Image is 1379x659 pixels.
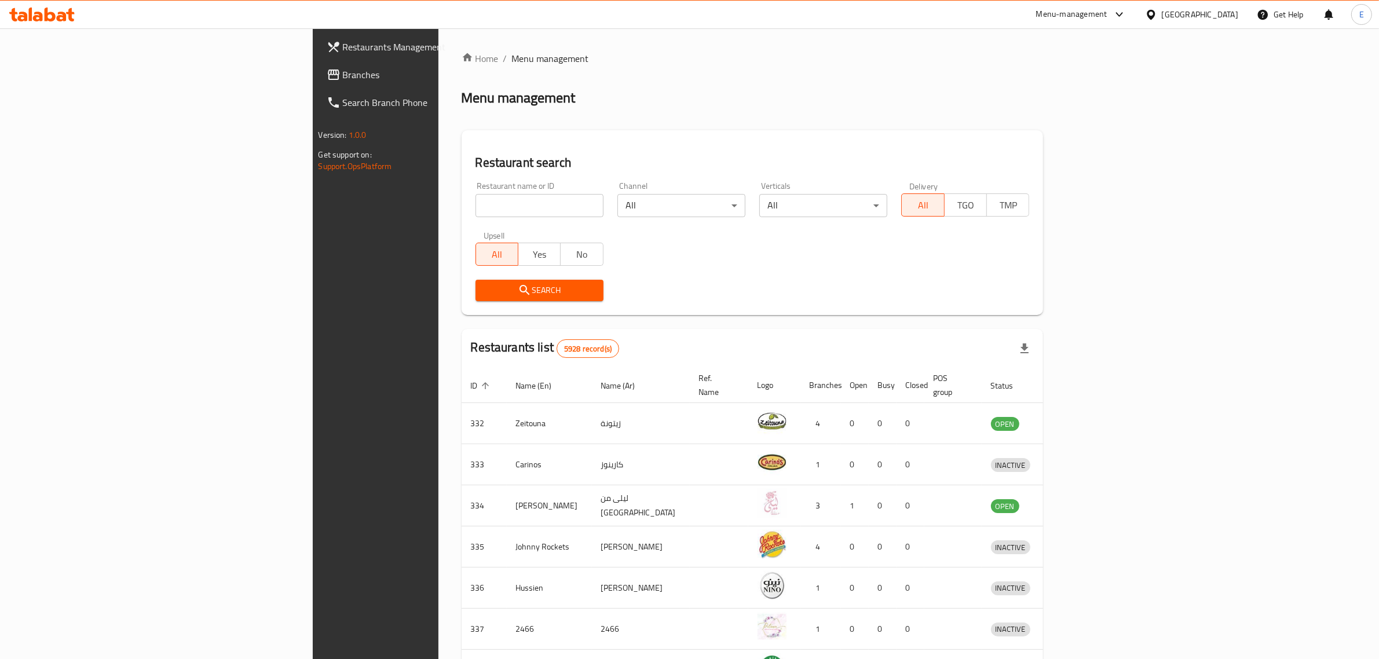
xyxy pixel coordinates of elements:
img: Leila Min Lebnan [758,489,787,518]
div: All [617,194,745,217]
span: Yes [523,246,556,263]
td: 0 [869,609,897,650]
span: OPEN [991,418,1019,431]
span: Get support on: [319,147,372,162]
td: [PERSON_NAME] [507,485,592,526]
label: Delivery [909,182,938,190]
td: 4 [800,526,841,568]
input: Search for restaurant name or ID.. [475,194,603,217]
nav: breadcrumb [462,52,1044,65]
span: E [1359,8,1364,21]
button: TGO [944,193,987,217]
span: INACTIVE [991,581,1030,595]
button: All [475,243,518,266]
div: All [759,194,887,217]
span: 1.0.0 [349,127,367,142]
td: 0 [869,403,897,444]
span: Status [991,379,1029,393]
td: 0 [897,568,924,609]
td: 1 [800,444,841,485]
td: كارينوز [592,444,690,485]
span: Name (En) [516,379,567,393]
td: [PERSON_NAME] [592,526,690,568]
td: Johnny Rockets [507,526,592,568]
button: No [560,243,603,266]
h2: Menu management [462,89,576,107]
h2: Restaurant search [475,154,1030,171]
img: Hussien [758,571,787,600]
td: 2466 [592,609,690,650]
span: OPEN [991,500,1019,513]
td: 1 [800,609,841,650]
a: Support.OpsPlatform [319,159,392,174]
img: Zeitouna [758,407,787,435]
td: [PERSON_NAME] [592,568,690,609]
div: INACTIVE [991,458,1030,472]
h2: Restaurants list [471,339,620,358]
td: 0 [897,609,924,650]
span: Search Branch Phone [343,96,534,109]
th: Open [841,368,869,403]
div: [GEOGRAPHIC_DATA] [1162,8,1238,21]
img: Johnny Rockets [758,530,787,559]
td: Zeitouna [507,403,592,444]
th: Busy [869,368,897,403]
td: 0 [897,403,924,444]
td: Carinos [507,444,592,485]
span: Menu management [512,52,589,65]
img: Carinos [758,448,787,477]
span: ID [471,379,493,393]
button: Search [475,280,603,301]
span: Ref. Name [699,371,734,399]
a: Restaurants Management [317,33,543,61]
span: No [565,246,598,263]
span: TMP [992,197,1025,214]
button: Yes [518,243,561,266]
button: TMP [986,193,1029,217]
td: 4 [800,403,841,444]
div: Menu-management [1036,8,1107,21]
td: 1 [800,568,841,609]
td: Hussien [507,568,592,609]
td: 1 [841,485,869,526]
span: All [481,246,514,263]
div: Export file [1011,335,1038,363]
div: OPEN [991,499,1019,513]
td: 0 [869,444,897,485]
td: 0 [841,526,869,568]
span: INACTIVE [991,623,1030,636]
span: POS group [934,371,968,399]
span: Restaurants Management [343,40,534,54]
label: Upsell [484,231,505,239]
td: 0 [841,403,869,444]
td: 2466 [507,609,592,650]
th: Logo [748,368,800,403]
a: Branches [317,61,543,89]
td: 0 [841,444,869,485]
span: INACTIVE [991,541,1030,554]
td: 0 [897,526,924,568]
div: Total records count [557,339,619,358]
th: Branches [800,368,841,403]
div: INACTIVE [991,540,1030,554]
div: INACTIVE [991,581,1030,595]
td: 0 [869,526,897,568]
a: Search Branch Phone [317,89,543,116]
td: زيتونة [592,403,690,444]
span: All [906,197,939,214]
span: Name (Ar) [601,379,650,393]
span: TGO [949,197,982,214]
span: INACTIVE [991,459,1030,472]
span: 5928 record(s) [557,343,619,354]
td: 0 [869,568,897,609]
td: 0 [841,609,869,650]
td: 0 [841,568,869,609]
td: ليلى من [GEOGRAPHIC_DATA] [592,485,690,526]
div: OPEN [991,417,1019,431]
td: 0 [897,444,924,485]
img: 2466 [758,612,787,641]
div: INACTIVE [991,623,1030,636]
td: 0 [869,485,897,526]
span: Search [485,283,594,298]
td: 0 [897,485,924,526]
